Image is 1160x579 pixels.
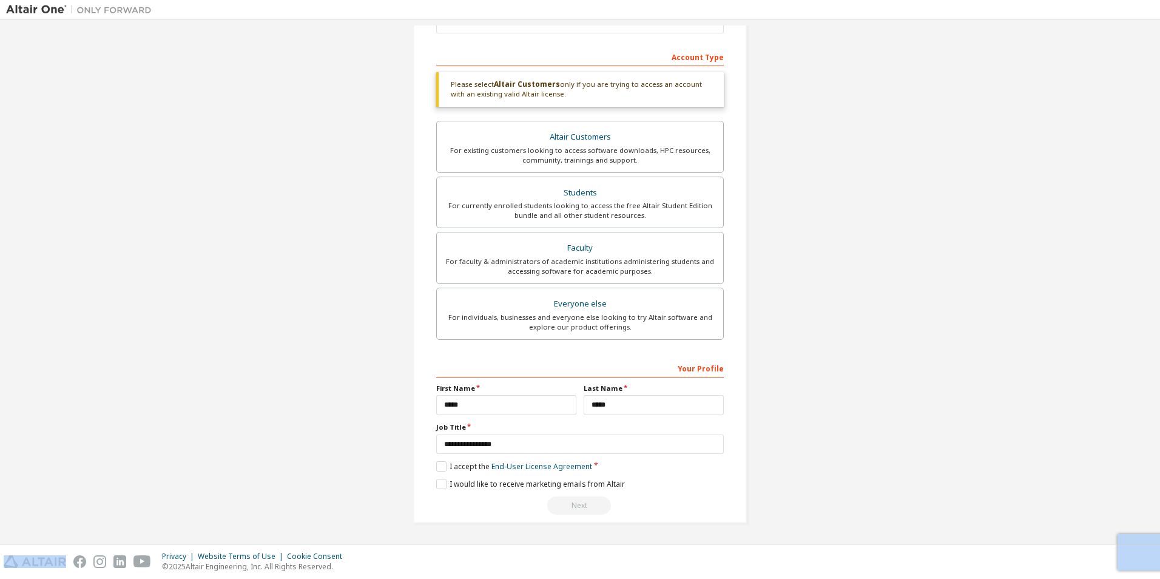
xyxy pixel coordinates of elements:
[436,479,625,489] label: I would like to receive marketing emails from Altair
[6,4,158,16] img: Altair One
[436,461,592,472] label: I accept the
[436,358,724,378] div: Your Profile
[162,552,198,561] div: Privacy
[444,146,716,165] div: For existing customers looking to access software downloads, HPC resources, community, trainings ...
[198,552,287,561] div: Website Terms of Use
[584,384,724,393] label: Last Name
[494,79,560,89] b: Altair Customers
[436,422,724,432] label: Job Title
[113,555,126,568] img: linkedin.svg
[162,561,349,572] p: © 2025 Altair Engineering, Inc. All Rights Reserved.
[436,47,724,66] div: Account Type
[93,555,106,568] img: instagram.svg
[133,555,151,568] img: youtube.svg
[444,185,716,201] div: Students
[444,129,716,146] div: Altair Customers
[287,552,349,561] div: Cookie Consent
[4,555,66,568] img: altair_logo.svg
[73,555,86,568] img: facebook.svg
[444,257,716,276] div: For faculty & administrators of academic institutions administering students and accessing softwa...
[444,201,716,220] div: For currently enrolled students looking to access the free Altair Student Edition bundle and all ...
[436,72,724,107] div: Please select only if you are trying to access an account with an existing valid Altair license.
[444,313,716,332] div: For individuals, businesses and everyone else looking to try Altair software and explore our prod...
[444,240,716,257] div: Faculty
[436,384,576,393] label: First Name
[436,496,724,515] div: Provide a valid email to continue
[491,461,592,472] a: End-User License Agreement
[444,296,716,313] div: Everyone else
